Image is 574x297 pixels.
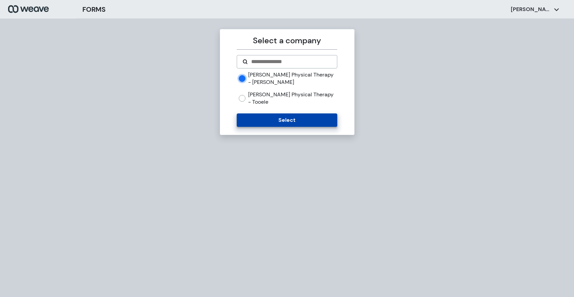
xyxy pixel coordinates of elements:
p: Select a company [237,35,337,47]
input: Search [251,58,332,66]
h3: FORMS [82,4,106,14]
button: Select [237,113,337,127]
p: [PERSON_NAME] [511,6,551,13]
label: [PERSON_NAME] Physical Therapy - Tooele [248,91,337,105]
label: [PERSON_NAME] Physical Therapy - [PERSON_NAME] [248,71,337,86]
